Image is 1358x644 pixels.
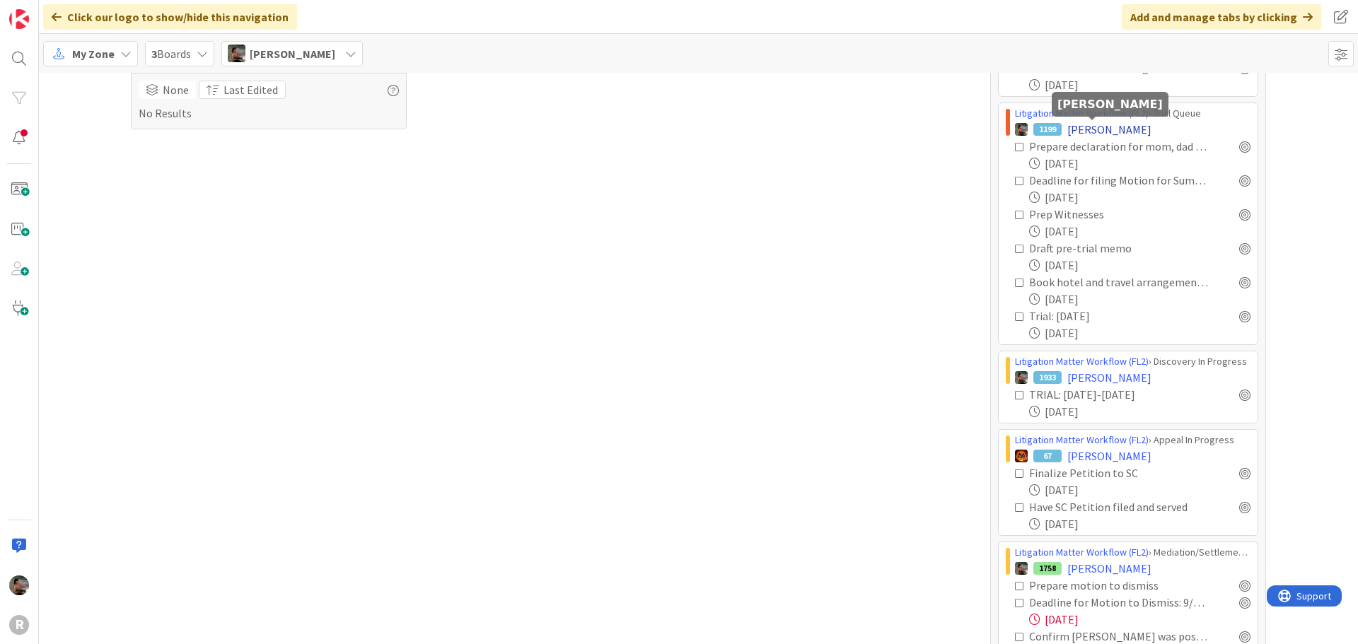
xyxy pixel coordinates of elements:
[1015,546,1149,558] a: Litigation Matter Workflow (FL2)
[1029,481,1250,498] div: [DATE]
[1029,257,1250,274] div: [DATE]
[43,4,297,30] div: Click our logo to show/hide this navigation
[1029,138,1208,155] div: Prepare declaration for mom, dad and son
[1033,123,1062,136] div: 1199
[1057,98,1163,111] h5: [PERSON_NAME]
[1033,450,1062,462] div: 67
[1067,121,1151,138] span: [PERSON_NAME]
[1029,308,1159,324] div: Trial: [DATE]
[1029,172,1208,189] div: Deadline for filing Motion for Summary Judgment: [DATE]
[1029,386,1181,403] div: TRIAL: [DATE]-[DATE]
[1029,464,1183,481] div: Finalize Petition to SC
[1029,594,1208,611] div: Deadline for Motion to Dismiss: 9/7 - 5 days before 9/12 Hearing
[163,81,189,98] span: None
[1029,498,1207,515] div: Have SC Petition filed and served
[151,47,157,61] b: 3
[1015,107,1149,119] a: Litigation Matter Workflow (FL2)
[1029,291,1250,308] div: [DATE]
[1067,447,1151,464] span: [PERSON_NAME]
[1015,106,1250,121] div: › Trial Queue
[224,81,278,98] span: Last Edited
[72,45,115,62] span: My Zone
[1029,76,1250,93] div: [DATE]
[1029,611,1250,628] div: [DATE]
[1029,515,1250,532] div: [DATE]
[1029,403,1250,420] div: [DATE]
[1033,562,1062,575] div: 1758
[228,45,245,62] img: MW
[1015,371,1028,384] img: MW
[1015,123,1028,136] img: MW
[1029,324,1250,341] div: [DATE]
[1029,206,1166,223] div: Prep Witnesses
[1029,274,1208,291] div: Book hotel and travel arrangements for trial
[30,2,64,19] span: Support
[250,45,335,62] span: [PERSON_NAME]
[1015,433,1250,447] div: › Appeal In Progress
[1029,577,1193,594] div: Prepare motion to dismiss
[1015,545,1250,560] div: › Mediation/Settlement in Progress
[1029,155,1250,172] div: [DATE]
[1029,240,1180,257] div: Draft pre-trial memo
[1033,371,1062,384] div: 1933
[1015,450,1028,462] img: TR
[1015,433,1149,446] a: Litigation Matter Workflow (FL2)
[9,615,29,635] div: R
[139,81,399,122] div: No Results
[151,45,191,62] span: Boards
[1067,369,1151,386] span: [PERSON_NAME]
[1015,562,1028,575] img: MW
[9,9,29,29] img: Visit kanbanzone.com
[1122,4,1321,30] div: Add and manage tabs by clicking
[1067,560,1151,577] span: [PERSON_NAME]
[1015,354,1250,369] div: › Discovery In Progress
[9,575,29,595] img: MW
[1029,189,1250,206] div: [DATE]
[1029,223,1250,240] div: [DATE]
[199,81,286,99] button: Last Edited
[1015,355,1149,368] a: Litigation Matter Workflow (FL2)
